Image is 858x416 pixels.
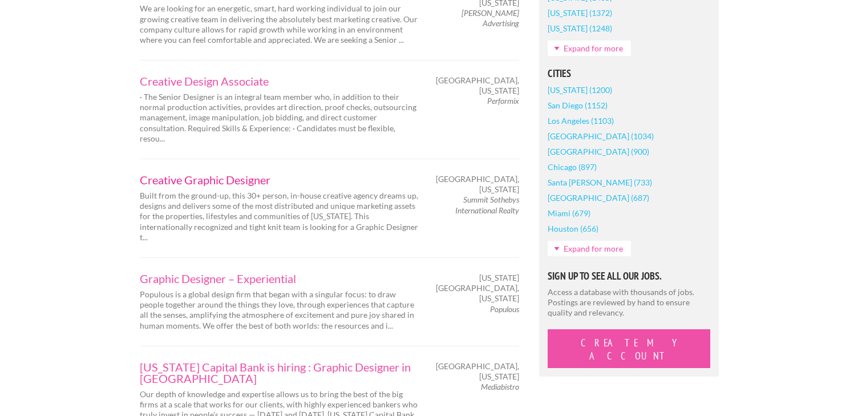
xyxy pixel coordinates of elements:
a: [GEOGRAPHIC_DATA] (1034) [548,128,654,144]
span: [GEOGRAPHIC_DATA], [US_STATE] [436,361,519,382]
em: Populous [490,304,519,314]
a: Graphic Designer – Experiential [140,273,419,284]
em: Summit Sothebys International Realty [455,195,519,215]
button: Create My Account [548,329,710,368]
p: We are looking for an energetic, smart, hard working individual to join our growing creative team... [140,3,419,45]
a: Creative Design Associate [140,75,419,87]
a: Los Angeles (1103) [548,113,614,128]
h5: Cities [548,68,710,79]
a: [US_STATE] (1248) [548,21,612,36]
a: Creative Graphic Designer [140,174,419,185]
span: [GEOGRAPHIC_DATA], [US_STATE] [436,174,519,195]
em: [PERSON_NAME] Advertising [462,8,519,28]
a: Expand for more [548,41,631,56]
a: Houston (656) [548,221,598,236]
p: Populous is a global design firm that began with a singular focus: to draw people together around... [140,289,419,331]
a: San Diego (1152) [548,98,608,113]
a: [GEOGRAPHIC_DATA] (687) [548,190,649,205]
em: Mediabistro [481,382,519,391]
a: [GEOGRAPHIC_DATA] (900) [548,144,649,159]
a: [US_STATE] (1200) [548,82,612,98]
a: [US_STATE] (1372) [548,5,612,21]
a: Miami (679) [548,205,590,221]
a: Expand for more [548,241,631,256]
p: · The Senior Designer is an integral team member who, in addition to their normal production acti... [140,92,419,144]
a: Santa [PERSON_NAME] (733) [548,175,652,190]
span: [GEOGRAPHIC_DATA], [US_STATE] [436,75,519,96]
a: [US_STATE] Capital Bank is hiring : Graphic Designer in [GEOGRAPHIC_DATA] [140,361,419,384]
span: [US_STATE][GEOGRAPHIC_DATA], [US_STATE] [436,273,519,304]
em: Performix [487,96,519,106]
h5: Sign Up to See All Our Jobs. [548,271,710,281]
p: Built from the ground-up, this 30+ person, in-house creative agency dreams up, designs and delive... [140,191,419,243]
a: Chicago (897) [548,159,597,175]
p: Access a database with thousands of jobs. Postings are reviewed by hand to ensure quality and rel... [548,287,710,318]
